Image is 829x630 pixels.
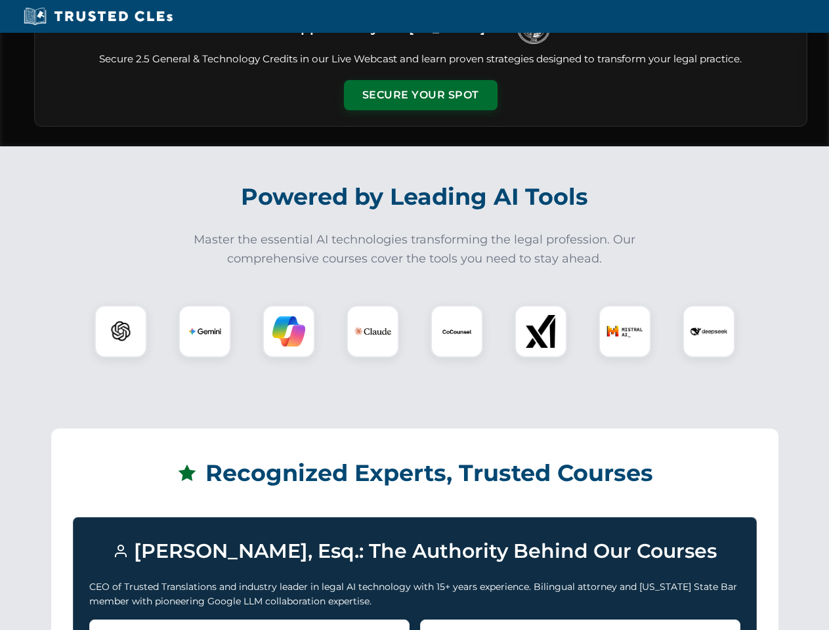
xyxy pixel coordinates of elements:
[89,579,740,609] p: CEO of Trusted Translations and industry leader in legal AI technology with 15+ years experience....
[102,312,140,350] img: ChatGPT Logo
[683,305,735,358] div: DeepSeek
[440,315,473,348] img: CoCounsel Logo
[344,80,498,110] button: Secure Your Spot
[51,52,791,67] p: Secure 2.5 General & Technology Credits in our Live Webcast and learn proven strategies designed ...
[73,450,757,496] h2: Recognized Experts, Trusted Courses
[599,305,651,358] div: Mistral AI
[515,305,567,358] div: xAI
[354,313,391,350] img: Claude Logo
[95,305,147,358] div: ChatGPT
[606,313,643,350] img: Mistral AI Logo
[431,305,483,358] div: CoCounsel
[179,305,231,358] div: Gemini
[691,313,727,350] img: DeepSeek Logo
[272,315,305,348] img: Copilot Logo
[51,174,778,220] h2: Powered by Leading AI Tools
[263,305,315,358] div: Copilot
[524,315,557,348] img: xAI Logo
[188,315,221,348] img: Gemini Logo
[185,230,645,268] p: Master the essential AI technologies transforming the legal profession. Our comprehensive courses...
[20,7,177,26] img: Trusted CLEs
[347,305,399,358] div: Claude
[89,534,740,569] h3: [PERSON_NAME], Esq.: The Authority Behind Our Courses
